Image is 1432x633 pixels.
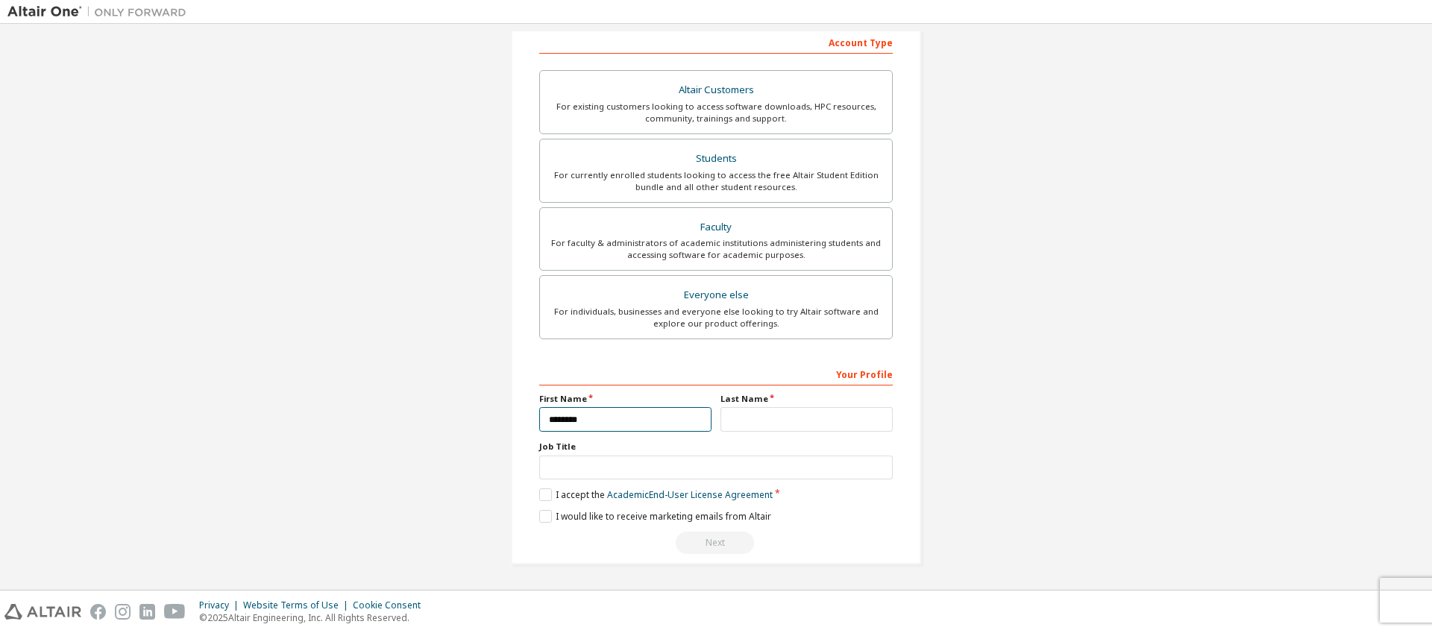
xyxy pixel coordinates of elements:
img: Altair One [7,4,194,19]
div: Your Profile [539,362,893,385]
div: Read and acccept EULA to continue [539,532,893,554]
div: For currently enrolled students looking to access the free Altair Student Edition bundle and all ... [549,169,883,193]
div: Altair Customers [549,80,883,101]
div: Students [549,148,883,169]
img: youtube.svg [164,604,186,620]
div: Cookie Consent [353,599,430,611]
div: Privacy [199,599,243,611]
img: altair_logo.svg [4,604,81,620]
label: I accept the [539,488,773,501]
div: For existing customers looking to access software downloads, HPC resources, community, trainings ... [549,101,883,125]
label: First Name [539,393,712,405]
p: © 2025 Altair Engineering, Inc. All Rights Reserved. [199,611,430,624]
img: instagram.svg [115,604,131,620]
label: I would like to receive marketing emails from Altair [539,510,771,523]
label: Last Name [720,393,893,405]
div: Faculty [549,217,883,238]
div: Website Terms of Use [243,599,353,611]
div: Everyone else [549,285,883,306]
label: Job Title [539,441,893,453]
img: linkedin.svg [139,604,155,620]
div: Account Type [539,30,893,54]
div: For individuals, businesses and everyone else looking to try Altair software and explore our prod... [549,306,883,330]
div: For faculty & administrators of academic institutions administering students and accessing softwa... [549,237,883,261]
img: facebook.svg [90,604,106,620]
a: Academic End-User License Agreement [607,488,773,501]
